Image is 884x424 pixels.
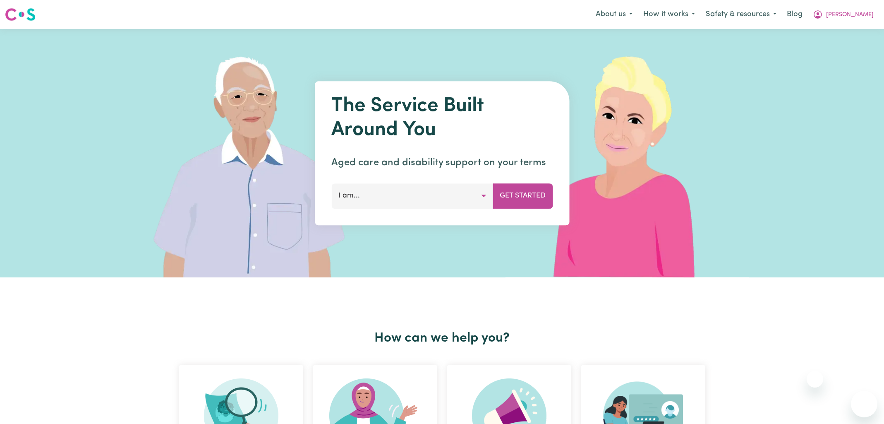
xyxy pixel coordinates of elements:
p: Aged care and disability support on your terms [331,155,553,170]
button: How it works [638,6,700,23]
iframe: Button to launch messaging window [851,391,877,417]
h1: The Service Built Around You [331,94,553,142]
button: I am... [331,183,493,208]
button: About us [590,6,638,23]
button: Get Started [493,183,553,208]
a: Careseekers logo [5,5,36,24]
img: Careseekers logo [5,7,36,22]
a: Blog [782,5,807,24]
h2: How can we help you? [174,330,710,346]
button: My Account [807,6,879,23]
iframe: Close message [807,371,823,388]
span: [PERSON_NAME] [826,10,874,19]
button: Safety & resources [700,6,782,23]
